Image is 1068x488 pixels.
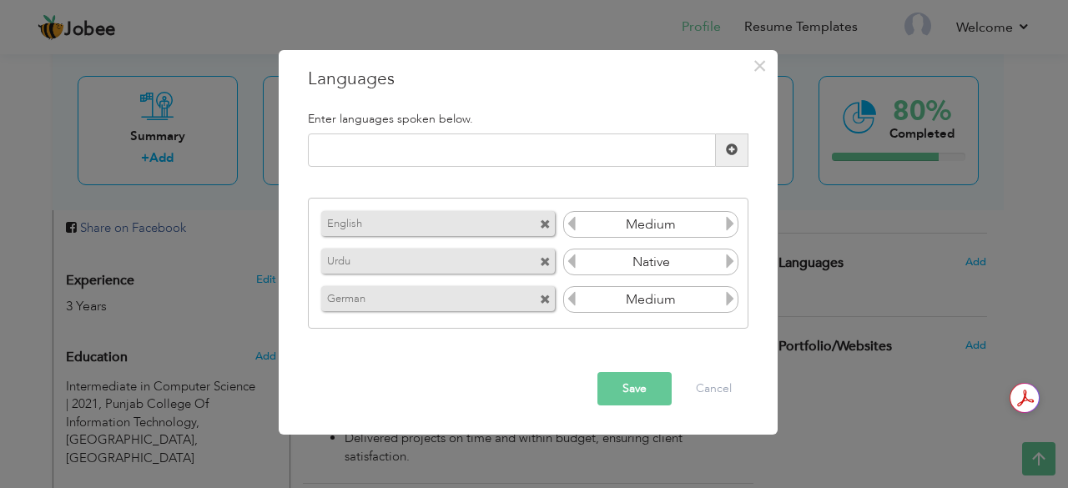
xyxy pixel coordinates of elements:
[321,211,508,232] label: English
[747,53,773,79] button: Close
[308,113,748,125] h5: Enter languages spoken below.
[679,372,748,405] button: Cancel
[321,249,508,269] label: Urdu
[321,286,508,307] label: German
[308,67,748,92] h3: Languages
[753,51,767,81] span: ×
[597,372,672,405] button: Save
